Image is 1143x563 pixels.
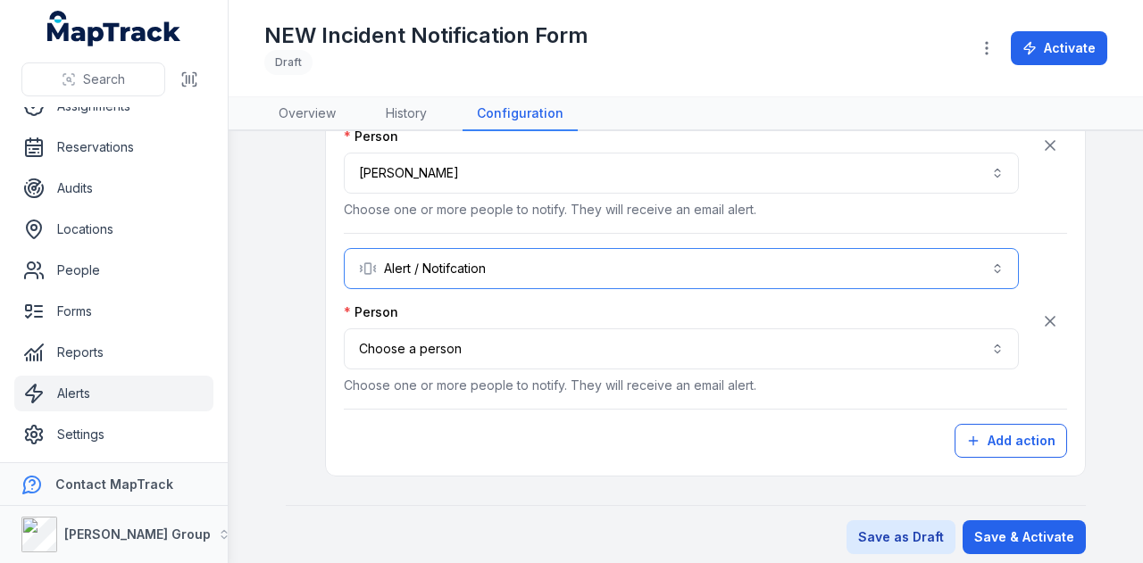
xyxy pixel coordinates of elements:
a: Forms [14,294,213,329]
button: Add action [955,424,1067,458]
button: Save as Draft [847,520,955,554]
button: [PERSON_NAME] [344,153,1019,194]
a: Reports [14,335,213,370]
div: Draft [264,50,313,75]
strong: Contact MapTrack [55,476,173,492]
a: Reservations [14,129,213,165]
a: Audits [14,170,213,206]
label: Person [344,303,398,321]
h1: NEW Incident Notification Form [264,21,588,50]
button: Save & Activate [963,520,1086,554]
a: Overview [264,97,350,131]
button: Alert / Notifcation [344,248,1019,289]
p: Choose one or more people to notify. They will receive an email alert. [344,377,1019,394]
button: Choose a person [344,328,1019,369]
a: Locations [14,211,213,247]
a: Configuration [463,97,578,131]
a: Alerts [14,376,213,411]
button: Search [21,62,165,96]
strong: [PERSON_NAME] Group [64,526,211,542]
a: MapTrack [47,11,181,46]
button: Activate [1011,31,1107,65]
label: Person [344,128,398,145]
a: People [14,253,213,288]
p: Choose one or more people to notify. They will receive an email alert. [344,201,1019,219]
a: History [371,97,441,131]
a: Settings [14,417,213,452]
span: Search [83,70,125,88]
